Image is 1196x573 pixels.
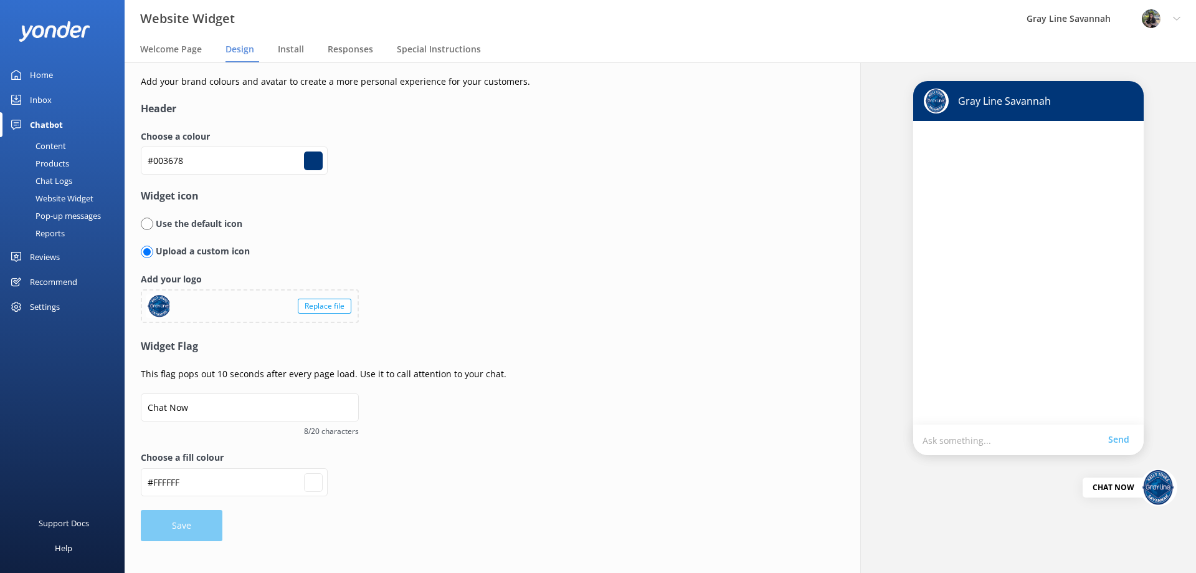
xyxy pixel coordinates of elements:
[949,94,1051,108] p: Gray Line Savannah
[141,451,764,465] label: Choose a fill colour
[7,172,72,190] div: Chat Logs
[141,130,764,143] label: Choose a colour
[7,137,66,155] div: Content
[7,137,125,155] a: Content
[1083,478,1144,498] div: Chat Now
[141,101,764,117] h4: Header
[55,536,72,561] div: Help
[141,367,764,381] p: This flag pops out 10 seconds after every page load. Use it to call attention to your chat.
[30,87,52,112] div: Inbox
[30,112,63,137] div: Chatbot
[7,190,93,207] div: Website Widget
[7,172,125,190] a: Chat Logs
[140,43,202,55] span: Welcome Page
[140,9,235,29] h3: Website Widget
[141,393,359,421] input: Chat
[141,425,359,437] span: 8/20 characters
[30,269,77,294] div: Recommend
[225,43,254,55] span: Design
[141,339,764,355] h4: Widget Flag
[923,434,1108,446] p: Ask something...
[7,224,125,242] a: Reports
[30,294,60,319] div: Settings
[153,217,242,231] p: Use the default icon
[19,21,90,42] img: yonder-white-logo.png
[153,244,250,258] p: Upload a custom icon
[7,190,125,207] a: Website Widget
[141,272,359,286] label: Add your logo
[298,299,351,314] div: Replace file
[7,224,65,242] div: Reports
[141,75,764,89] p: Add your brand colours and avatar to create a more personal experience for your customers.
[7,155,69,172] div: Products
[7,207,125,224] a: Pop-up messages
[328,43,373,55] span: Responses
[39,511,89,536] div: Support Docs
[7,155,125,172] a: Products
[1142,9,1160,28] img: 828-1758832597.PNG
[141,188,764,205] h4: Widget icon
[30,62,53,87] div: Home
[141,468,328,496] input: #fcfcfcf
[30,244,60,269] div: Reviews
[924,89,949,113] img: chatbot-avatar
[1140,469,1177,506] img: 828-1758209759.png
[7,207,101,224] div: Pop-up messages
[397,43,481,55] span: Special Instructions
[278,43,304,55] span: Install
[1108,433,1134,446] a: Send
